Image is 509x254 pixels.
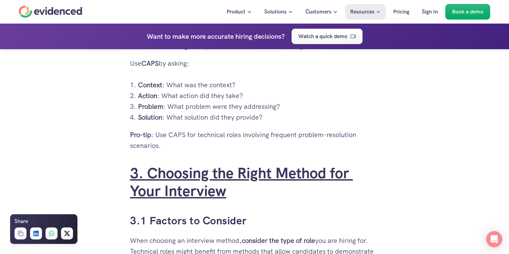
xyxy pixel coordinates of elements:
strong: Solution [138,113,162,122]
p: : What was the context? [138,80,379,90]
p: Use by asking: [130,58,379,69]
p: : What problem were they addressing? [138,101,379,112]
strong: consider the type of role [242,236,315,245]
a: Watch a quick demo [292,29,363,44]
p: : Use CAPS for technical roles involving frequent problem-resolution scenarios. [130,129,379,151]
p: Solutions [264,7,286,16]
strong: Action [138,91,157,100]
a: Home [19,6,82,18]
p: : What solution did they provide? [138,112,379,123]
p: Pricing [393,7,409,16]
strong: Problem-Solving Ability [138,41,208,50]
strong: Context [138,81,162,89]
div: Open Intercom Messenger [486,231,502,247]
a: Sign In [417,4,443,20]
a: Book a demo [445,4,490,20]
strong: Problem [138,102,163,111]
strong: CAPS [141,59,159,68]
strong: Pro-tip [130,130,151,139]
p: Product [227,7,245,16]
p: Watch a quick demo [298,32,347,41]
p: Book a demo [452,7,483,16]
h4: Want to make more accurate hiring decisions? [147,31,285,42]
p: : What action did they take? [138,90,379,101]
a: 3.1 Factors to Consider [130,214,247,228]
h6: Share [14,217,28,226]
a: Pricing [388,4,414,20]
a: 3. Choosing the Right Method for Your Interview [130,163,353,200]
p: Customers [305,7,331,16]
p: Resources [350,7,374,16]
p: Sign In [422,7,438,16]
